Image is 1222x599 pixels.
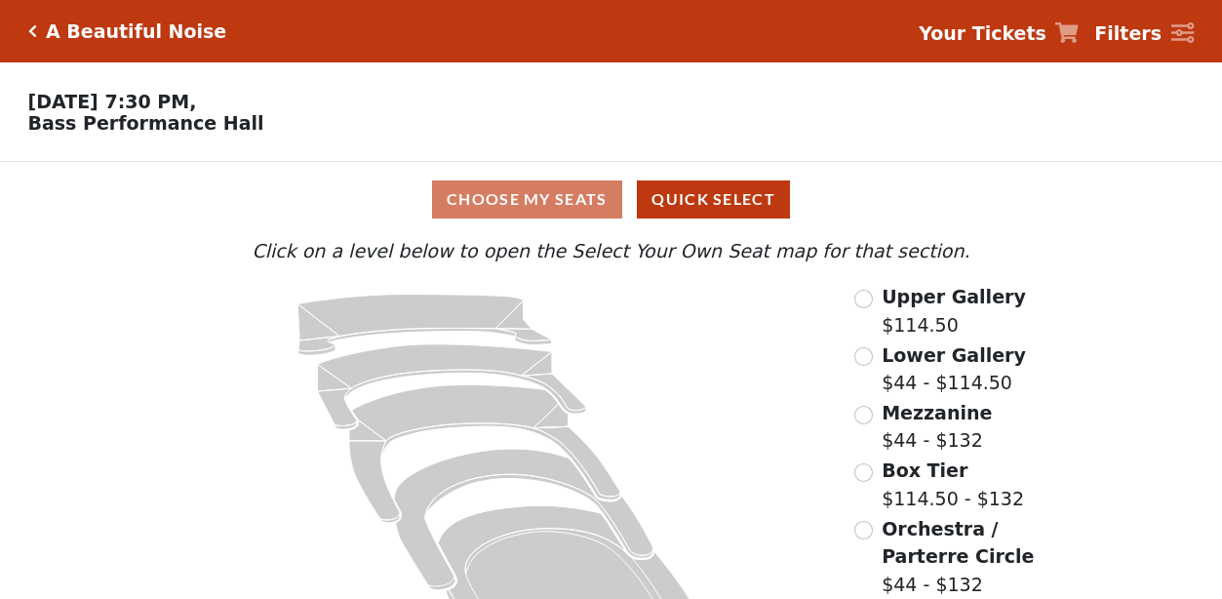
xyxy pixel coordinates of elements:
strong: Filters [1094,22,1162,44]
label: $114.50 - $132 [882,457,1024,512]
span: Mezzanine [882,402,992,423]
span: Orchestra / Parterre Circle [882,518,1034,568]
path: Upper Gallery - Seats Available: 280 [297,295,552,356]
p: Click on a level below to open the Select Your Own Seat map for that section. [167,237,1055,265]
h5: A Beautiful Noise [46,20,226,43]
label: $114.50 [882,283,1026,339]
span: Box Tier [882,459,967,481]
a: Click here to go back to filters [28,24,37,38]
span: Upper Gallery [882,286,1026,307]
a: Your Tickets [919,20,1079,48]
label: $44 - $114.50 [882,341,1026,397]
span: Lower Gallery [882,344,1026,366]
button: Quick Select [637,180,790,219]
label: $44 - $132 [882,515,1055,599]
a: Filters [1094,20,1194,48]
label: $44 - $132 [882,399,992,455]
strong: Your Tickets [919,22,1046,44]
